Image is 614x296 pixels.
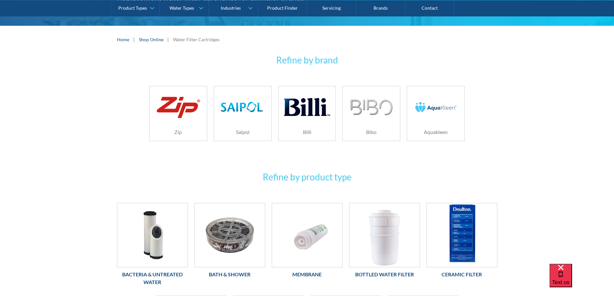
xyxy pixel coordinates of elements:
div: Industries [221,5,241,11]
img: Bibo [350,99,393,115]
a: Shop Online [139,36,163,43]
img: Bacteria & Untreated Water [117,203,188,267]
h3: Refine by brand [117,53,497,67]
h6: Billi [278,128,336,136]
div: Water Filter Cartridges [173,36,219,43]
img: Membrane [272,203,342,267]
h6: Ceramic Filter [426,271,497,278]
h6: Saipol [214,128,271,136]
img: Billi [284,92,330,122]
img: Saipol [219,100,265,114]
h6: Bibo [343,128,400,136]
img: Bottled Water Filter [349,203,420,267]
a: Home [117,36,129,43]
a: ZipZip [149,86,207,141]
div: | [167,35,170,43]
img: Bath & Shower [195,203,265,267]
img: Aquakleen [413,92,459,122]
a: MembraneMembrane [272,203,343,282]
h6: Bottled Water Filter [349,271,420,278]
div: | [132,35,136,43]
a: BiboBibo [342,86,400,141]
a: Bath & ShowerBath & Shower [194,203,265,282]
a: SaipolSaipol [214,86,272,141]
h6: Aquakleen [407,128,464,136]
img: Zip [155,93,201,121]
a: Bottled Water FilterBottled Water Filter [349,203,420,282]
a: Bacteria & Untreated WaterBacteria & Untreated Water [117,203,188,289]
img: Ceramic Filter [427,203,497,267]
iframe: podium webchat widget bubble [550,264,614,296]
h6: Bath & Shower [194,271,265,278]
h6: Membrane [272,271,343,278]
a: Ceramic Filter Ceramic Filter [426,203,497,282]
h6: Bacteria & Untreated Water [117,271,188,286]
a: AquakleenAquakleen [407,86,465,141]
a: BilliBilli [278,86,336,141]
div: Water Types [170,5,194,11]
div: Product Types [118,5,147,11]
h3: Refine by product type [117,170,497,184]
h6: Zip [150,128,207,136]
